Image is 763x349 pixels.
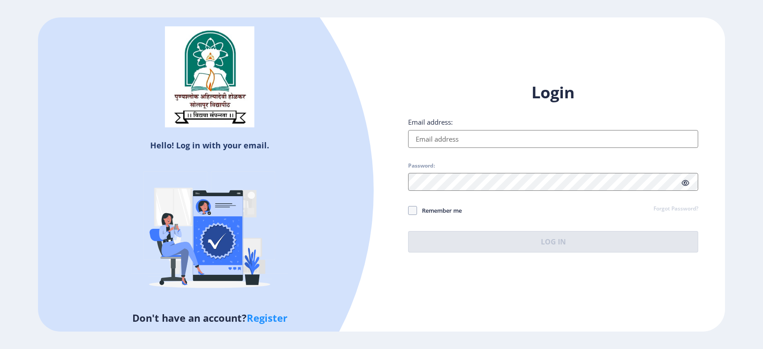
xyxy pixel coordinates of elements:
[408,130,698,148] input: Email address
[408,118,453,126] label: Email address:
[408,231,698,252] button: Log In
[653,205,698,213] a: Forgot Password?
[45,311,375,325] h5: Don't have an account?
[247,311,287,324] a: Register
[408,82,698,103] h1: Login
[165,26,254,127] img: sulogo.png
[417,205,462,216] span: Remember me
[408,162,435,169] label: Password:
[131,154,288,311] img: Verified-rafiki.svg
